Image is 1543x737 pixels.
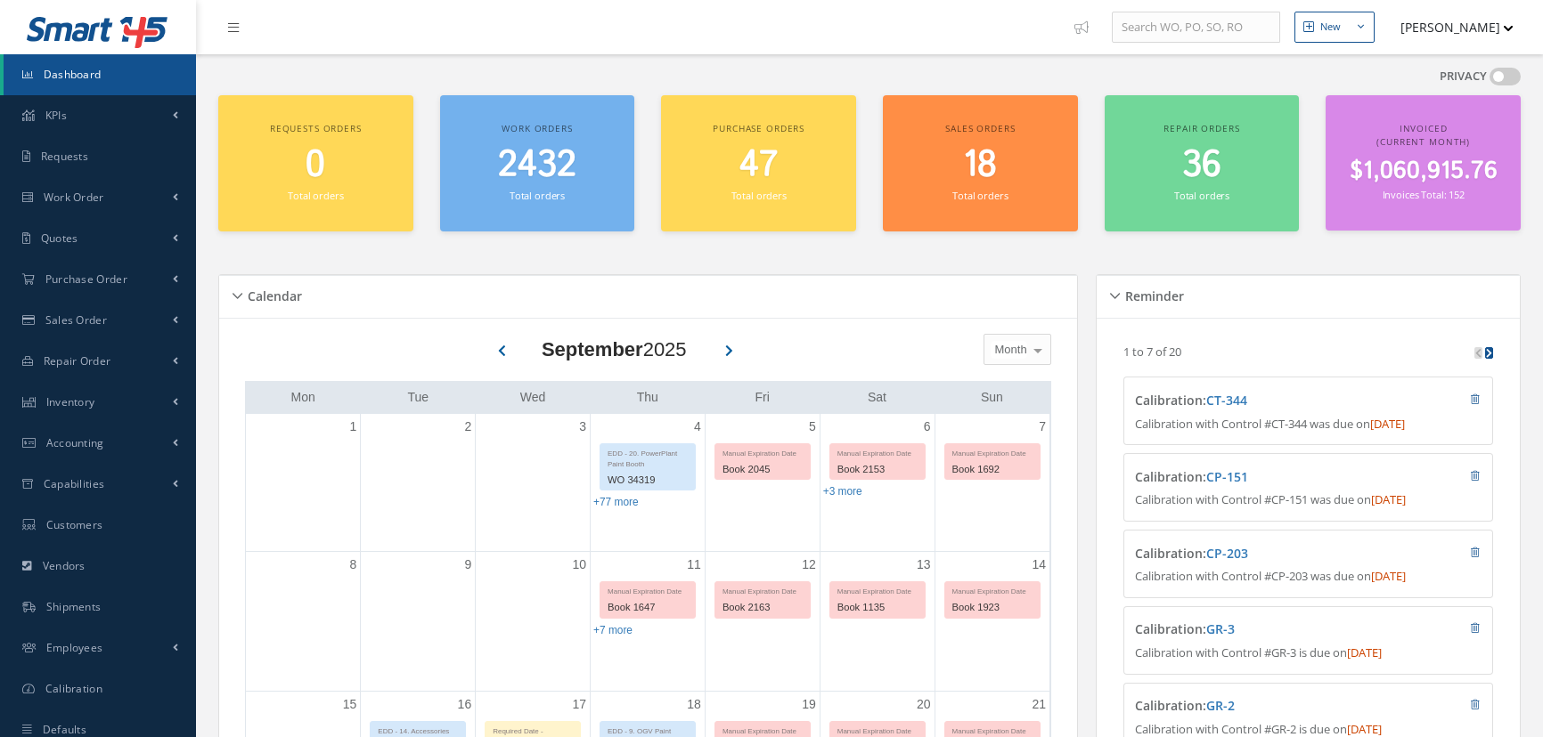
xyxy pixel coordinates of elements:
div: Book 2045 [715,459,810,480]
span: Inventory [46,394,95,409]
span: Work Order [44,190,104,205]
h4: Calibration [1135,547,1387,562]
a: Requests orders 0 Total orders [218,95,413,231]
span: Requests orders [270,122,362,134]
b: September [542,338,643,360]
a: CT-344 [1206,392,1247,409]
div: New [1320,20,1341,35]
td: September 5, 2025 [705,414,820,552]
span: Repair Order [44,353,111,368]
a: September 16, 2025 [454,692,476,717]
a: Saturday [864,386,890,409]
td: September 2, 2025 [361,414,476,552]
a: September 20, 2025 [913,692,935,717]
span: [DATE] [1370,416,1405,432]
div: Manual Expiration Date [715,444,810,459]
div: Manual Expiration Date [830,722,925,737]
span: 47 [739,140,778,190]
span: Shipments [46,599,102,614]
td: September 9, 2025 [361,551,476,692]
h5: Reminder [1120,283,1184,304]
h4: Calibration [1135,393,1387,409]
a: September 13, 2025 [913,552,935,578]
span: Vendors [43,558,86,573]
a: September 1, 2025 [347,414,361,440]
a: September 9, 2025 [461,552,475,578]
span: 36 [1182,140,1221,190]
span: KPIs [45,108,67,123]
span: Defaults [43,722,86,737]
a: Sales orders 18 Total orders [883,95,1078,231]
a: Tuesday [404,386,432,409]
span: Accounting [46,435,104,450]
a: Dashboard [4,54,196,95]
span: Employees [46,640,103,655]
td: September 14, 2025 [935,551,1049,692]
td: September 11, 2025 [591,551,706,692]
span: 2432 [498,140,576,190]
span: Purchase Order [45,271,127,287]
span: [DATE] [1347,644,1382,660]
a: September 15, 2025 [339,692,361,717]
a: Monday [288,386,319,409]
div: Book 1647 [600,597,695,618]
small: Total orders [288,189,343,202]
div: Manual Expiration Date [830,444,925,459]
span: Invoiced [1400,122,1448,134]
a: Show 7 more events [593,624,633,636]
span: Quotes [41,231,78,246]
input: Search WO, PO, SO, RO [1112,12,1280,44]
h4: Calibration [1135,622,1387,637]
td: September 6, 2025 [820,414,935,552]
a: September 4, 2025 [690,414,705,440]
div: Book 1692 [945,459,1040,480]
button: [PERSON_NAME] [1384,10,1514,45]
h4: Calibration [1135,470,1387,485]
span: Capabilities [44,476,105,491]
td: September 7, 2025 [935,414,1049,552]
td: September 4, 2025 [591,414,706,552]
div: Manual Expiration Date [715,722,810,737]
a: September 11, 2025 [683,552,705,578]
a: GR-3 [1206,620,1235,637]
span: : [1203,392,1247,409]
a: Friday [751,386,772,409]
span: : [1203,468,1248,485]
span: [DATE] [1371,491,1406,507]
div: 2025 [542,335,687,364]
span: Purchase orders [713,122,804,134]
div: Manual Expiration Date [715,582,810,597]
a: Purchase orders 47 Total orders [661,95,856,231]
small: Total orders [952,189,1008,202]
a: Show 3 more events [823,485,862,498]
label: PRIVACY [1440,68,1487,85]
td: September 10, 2025 [476,551,591,692]
span: : [1203,545,1248,562]
div: EDD - 9. OGV Paint [600,722,695,737]
div: Manual Expiration Date [600,582,695,597]
div: Book 2153 [830,459,925,480]
span: Dashboard [44,67,102,82]
a: September 17, 2025 [568,692,590,717]
a: CP-151 [1206,468,1248,485]
span: Customers [46,517,103,532]
a: September 7, 2025 [1035,414,1049,440]
h5: Calendar [242,283,302,304]
div: Book 2163 [715,597,810,618]
p: Calibration with Control #CP-203 was due on [1135,568,1481,586]
a: September 14, 2025 [1028,552,1049,578]
a: September 10, 2025 [568,552,590,578]
span: Calibration [45,681,102,696]
a: September 19, 2025 [798,692,820,717]
h4: Calibration [1135,699,1387,714]
div: Book 1135 [830,597,925,618]
span: $1,060,915.76 [1350,154,1498,189]
a: Show 77 more events [593,496,639,508]
small: Total orders [510,189,565,202]
a: September 6, 2025 [920,414,935,440]
span: : [1203,697,1235,714]
td: September 1, 2025 [246,414,361,552]
a: Invoiced (Current Month) $1,060,915.76 Invoices Total: 152 [1326,95,1521,231]
a: September 8, 2025 [347,552,361,578]
a: Sunday [977,386,1007,409]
